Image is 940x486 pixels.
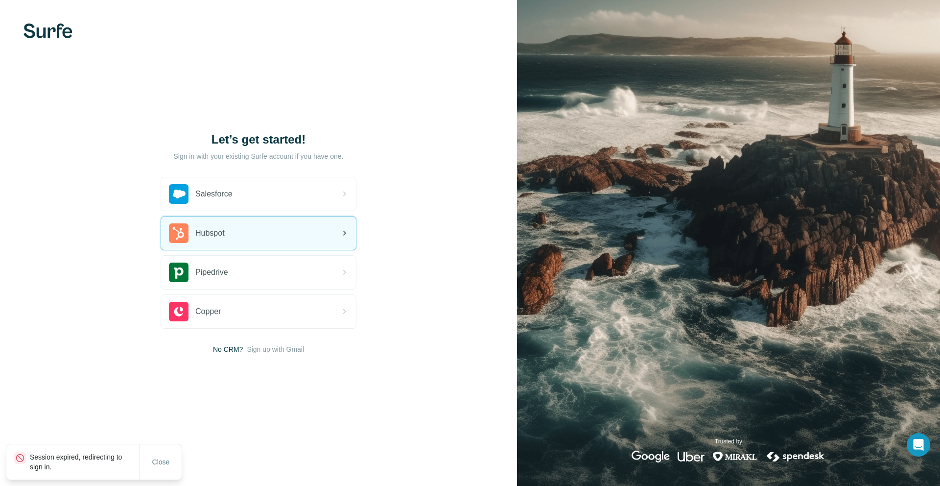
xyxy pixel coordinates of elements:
[23,24,72,38] img: Surfe's logo
[169,263,188,282] img: pipedrive's logo
[169,302,188,321] img: copper's logo
[765,451,826,462] img: spendesk's logo
[195,188,233,200] span: Salesforce
[152,457,170,467] span: Close
[213,344,243,354] span: No CRM?
[30,452,140,472] p: Session expired, redirecting to sign in.
[169,223,188,243] img: hubspot's logo
[173,151,343,161] p: Sign in with your existing Surfe account if you have one.
[169,184,188,204] img: salesforce's logo
[712,451,757,462] img: mirakl's logo
[907,433,930,457] div: Open Intercom Messenger
[195,227,225,239] span: Hubspot
[678,451,705,462] img: uber's logo
[715,437,742,446] p: Trusted by
[195,267,228,278] span: Pipedrive
[632,451,670,462] img: google's logo
[145,453,177,471] button: Close
[161,132,356,147] h1: Let’s get started!
[247,344,304,354] button: Sign up with Gmail
[195,306,221,317] span: Copper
